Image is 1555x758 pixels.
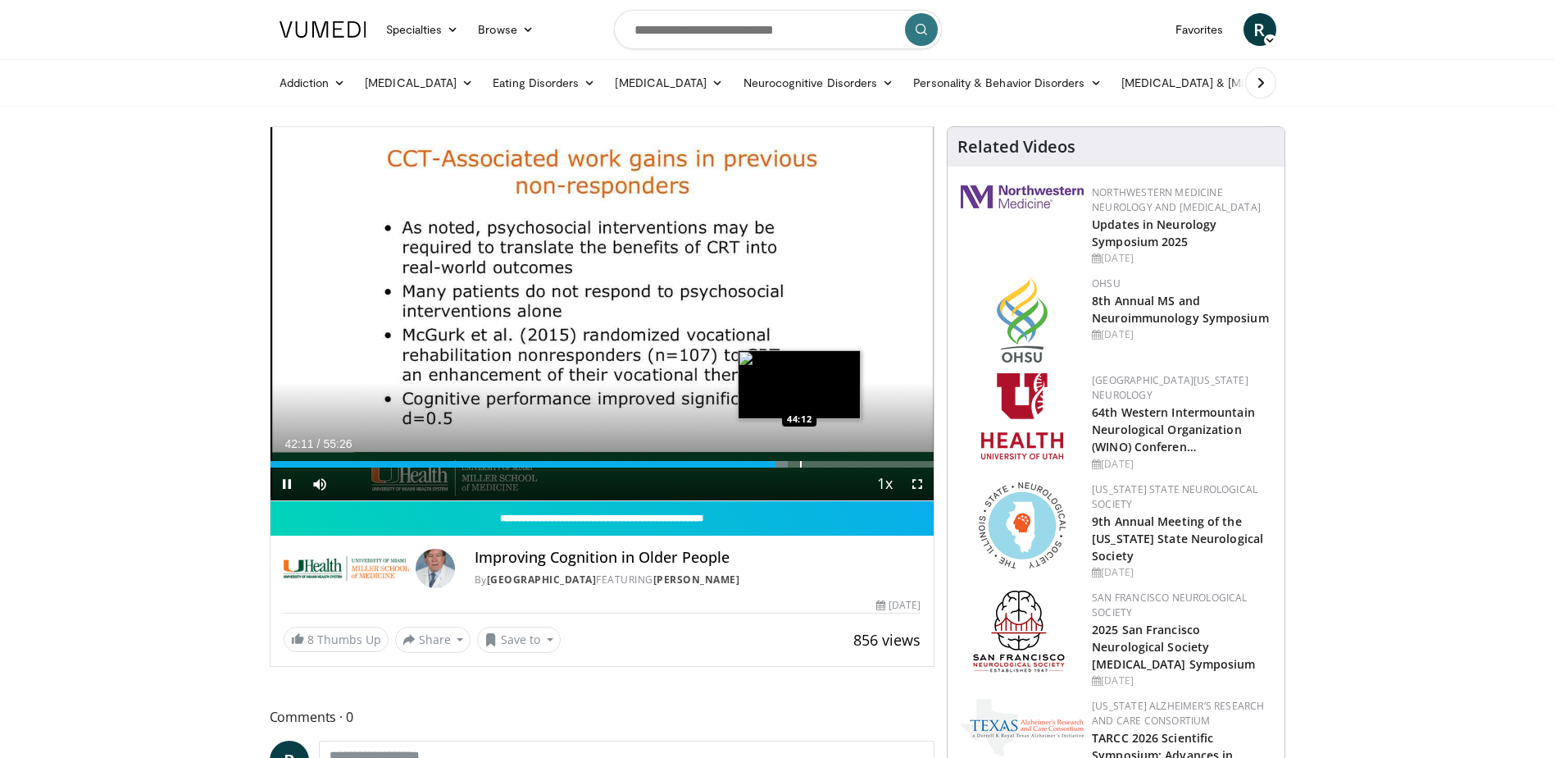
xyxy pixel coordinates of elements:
[876,598,921,613] div: [DATE]
[605,66,733,99] a: [MEDICAL_DATA]
[961,185,1084,208] img: 2a462fb6-9365-492a-ac79-3166a6f924d8.png.150x105_q85_autocrop_double_scale_upscale_version-0.2.jpg
[903,66,1111,99] a: Personality & Behavior Disorders
[1092,622,1255,672] a: 2025 San Francisco Neurological Society [MEDICAL_DATA] Symposium
[1092,514,1263,564] a: 9th Annual Meeting of the [US_STATE] State Neurological Society
[483,66,605,99] a: Eating Disorders
[734,66,904,99] a: Neurocognitive Disorders
[475,573,921,587] div: By FEATURING
[981,373,1063,459] img: f6362829-b0a3-407d-a044-59546adfd345.png.150x105_q85_autocrop_double_scale_upscale_version-0.2.png
[284,627,389,652] a: 8 Thumbs Up
[1092,217,1216,249] a: Updates in Neurology Symposium 2025
[1092,373,1248,402] a: [GEOGRAPHIC_DATA][US_STATE] Neurology
[853,630,921,650] span: 856 views
[738,350,861,419] img: image.jpeg
[997,276,1048,363] img: da959c7f-65a6-4fcf-a939-c8c702e0a770.png.150x105_q85_autocrop_double_scale_upscale_version-0.2.png
[487,573,597,587] a: [GEOGRAPHIC_DATA]
[475,549,921,567] h4: Improving Cognition in Older People
[1092,482,1257,511] a: [US_STATE] State Neurological Society
[1092,327,1271,342] div: [DATE]
[270,706,935,728] span: Comments 0
[395,627,471,653] button: Share
[280,21,366,38] img: VuMedi Logo
[285,437,314,450] span: 42:11
[614,10,942,49] input: Search topics, interventions
[477,627,561,653] button: Save to
[979,482,1066,568] img: 71a8b48c-8850-4916-bbdd-e2f3ccf11ef9.png.150x105_q85_autocrop_double_scale_upscale_version-0.2.png
[323,437,352,450] span: 55:26
[468,13,543,46] a: Browse
[1112,66,1346,99] a: [MEDICAL_DATA] & [MEDICAL_DATA]
[1092,457,1271,472] div: [DATE]
[416,549,455,588] img: Avatar
[376,13,469,46] a: Specialties
[1092,699,1264,728] a: [US_STATE] Alzheimer’s Research and Care Consortium
[653,573,740,587] a: [PERSON_NAME]
[1092,276,1121,290] a: OHSU
[270,66,356,99] a: Addiction
[307,632,314,647] span: 8
[1092,591,1247,619] a: San Francisco Neurological Society
[1092,251,1271,266] div: [DATE]
[973,591,1071,677] img: ad8adf1f-d405-434e-aebe-ebf7635c9b5d.png.150x105_q85_autocrop_double_scale_upscale_version-0.2.png
[868,468,901,500] button: Playback Rate
[271,461,934,468] div: Progress Bar
[1092,404,1255,454] a: 64th Western Intermountain Neurological Organization (WINO) Conferen…
[317,437,321,450] span: /
[1092,565,1271,580] div: [DATE]
[961,699,1084,756] img: c78a2266-bcdd-4805-b1c2-ade407285ecb.png.150x105_q85_autocrop_double_scale_upscale_version-0.2.png
[1092,674,1271,688] div: [DATE]
[901,468,934,500] button: Fullscreen
[1092,185,1261,214] a: Northwestern Medicine Neurology and [MEDICAL_DATA]
[355,66,483,99] a: [MEDICAL_DATA]
[303,468,336,500] button: Mute
[1244,13,1276,46] a: R
[1166,13,1234,46] a: Favorites
[271,468,303,500] button: Pause
[957,137,1075,157] h4: Related Videos
[1092,293,1269,326] a: 8th Annual MS and Neuroimmunology Symposium
[284,549,409,588] img: University of Miami
[271,127,934,501] video-js: Video Player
